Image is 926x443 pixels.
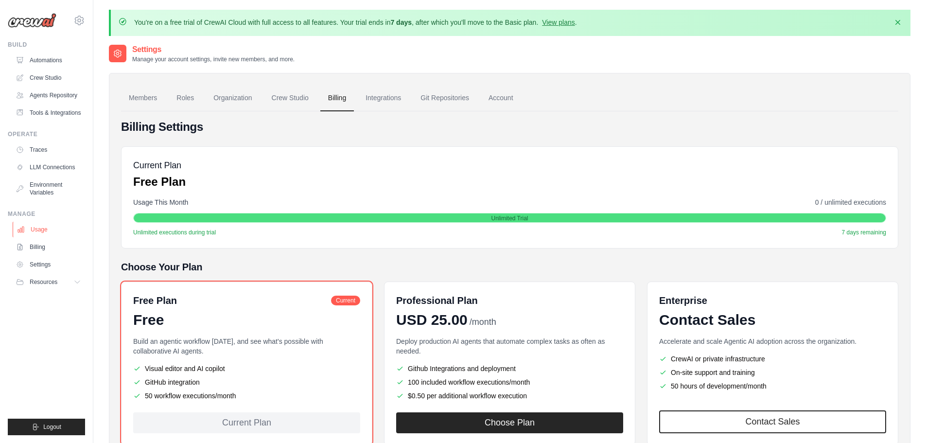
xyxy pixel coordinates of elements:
[121,119,898,135] h4: Billing Settings
[8,13,56,28] img: Logo
[121,260,898,274] h5: Choose Your Plan
[169,85,202,111] a: Roles
[8,130,85,138] div: Operate
[470,316,496,329] span: /month
[133,197,188,207] span: Usage This Month
[396,337,623,356] p: Deploy production AI agents that automate complex tasks as often as needed.
[133,311,360,329] div: Free
[132,55,295,63] p: Manage your account settings, invite new members, and more.
[542,18,575,26] a: View plans
[659,294,886,307] h6: Enterprise
[491,214,528,222] span: Unlimited Trial
[30,278,57,286] span: Resources
[13,222,86,237] a: Usage
[659,311,886,329] div: Contact Sales
[133,229,216,236] span: Unlimited executions during trial
[659,410,886,433] a: Contact Sales
[132,44,295,55] h2: Settings
[12,257,85,272] a: Settings
[396,412,623,433] button: Choose Plan
[206,85,260,111] a: Organization
[12,142,85,158] a: Traces
[659,354,886,364] li: CrewAI or private infrastructure
[133,391,360,401] li: 50 workflow executions/month
[134,18,577,27] p: You're on a free trial of CrewAI Cloud with full access to all features. Your trial ends in , aft...
[12,177,85,200] a: Environment Variables
[12,105,85,121] a: Tools & Integrations
[133,364,360,373] li: Visual editor and AI copilot
[659,368,886,377] li: On-site support and training
[396,391,623,401] li: $0.50 per additional workflow execution
[481,85,521,111] a: Account
[390,18,412,26] strong: 7 days
[842,229,886,236] span: 7 days remaining
[12,70,85,86] a: Crew Studio
[133,377,360,387] li: GitHub integration
[12,88,85,103] a: Agents Repository
[12,274,85,290] button: Resources
[331,296,360,305] span: Current
[133,294,177,307] h6: Free Plan
[133,337,360,356] p: Build an agentic workflow [DATE], and see what's possible with collaborative AI agents.
[133,159,186,172] h5: Current Plan
[358,85,409,111] a: Integrations
[320,85,354,111] a: Billing
[264,85,316,111] a: Crew Studio
[396,294,478,307] h6: Professional Plan
[121,85,165,111] a: Members
[413,85,477,111] a: Git Repositories
[396,364,623,373] li: Github Integrations and deployment
[133,412,360,433] div: Current Plan
[815,197,886,207] span: 0 / unlimited executions
[8,419,85,435] button: Logout
[43,423,61,431] span: Logout
[12,159,85,175] a: LLM Connections
[659,337,886,346] p: Accelerate and scale Agentic AI adoption across the organization.
[133,174,186,190] p: Free Plan
[8,41,85,49] div: Build
[659,381,886,391] li: 50 hours of development/month
[12,53,85,68] a: Automations
[8,210,85,218] div: Manage
[396,377,623,387] li: 100 included workflow executions/month
[12,239,85,255] a: Billing
[396,311,468,329] span: USD 25.00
